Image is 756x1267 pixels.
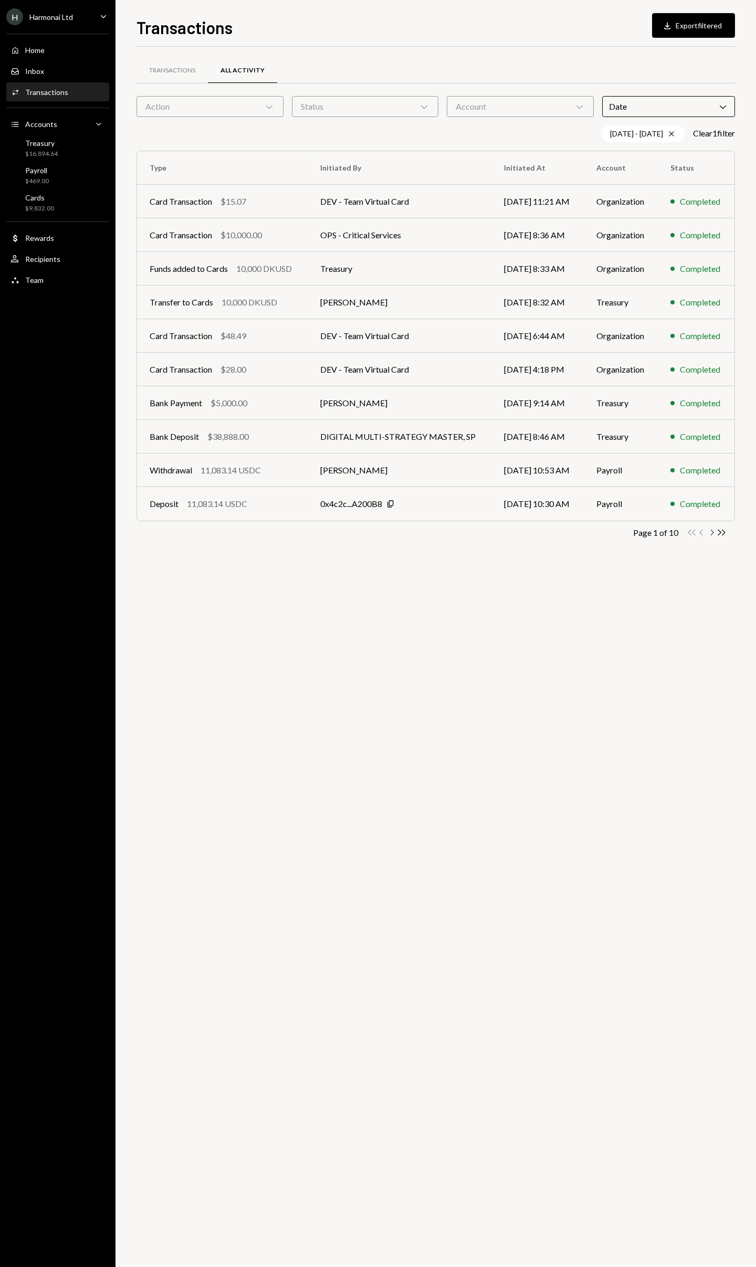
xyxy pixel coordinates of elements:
[25,139,58,147] div: Treasury
[25,46,45,55] div: Home
[680,195,720,208] div: Completed
[491,319,584,353] td: [DATE] 6:44 AM
[658,151,734,185] th: Status
[6,82,109,101] a: Transactions
[6,135,109,161] a: Treasury$16,894.64
[308,286,491,319] td: [PERSON_NAME]
[693,128,735,139] button: Clear1filter
[584,151,658,185] th: Account
[25,276,44,284] div: Team
[308,151,491,185] th: Initiated By
[25,150,58,159] div: $16,894.64
[6,40,109,59] a: Home
[584,252,658,286] td: Organization
[680,262,720,275] div: Completed
[150,464,192,477] div: Withdrawal
[584,185,658,218] td: Organization
[236,262,292,275] div: 10,000 DKUSD
[491,453,584,487] td: [DATE] 10:53 AM
[6,228,109,247] a: Rewards
[491,386,584,420] td: [DATE] 9:14 AM
[447,96,594,117] div: Account
[652,13,735,38] button: Exportfiltered
[29,13,73,22] div: Harmonai Ltd
[222,296,277,309] div: 10,000 DKUSD
[308,353,491,386] td: DEV - Team Virtual Card
[187,498,247,510] div: 11,083.14 USDC
[150,262,228,275] div: Funds added to Cards
[491,218,584,252] td: [DATE] 8:36 AM
[491,420,584,453] td: [DATE] 8:46 AM
[320,498,382,510] div: 0x4c2c...A200B8
[680,363,720,376] div: Completed
[680,296,720,309] div: Completed
[584,420,658,453] td: Treasury
[208,57,277,84] a: All Activity
[201,464,261,477] div: 11,083.14 USDC
[308,386,491,420] td: [PERSON_NAME]
[137,151,308,185] th: Type
[136,17,233,38] h1: Transactions
[25,177,49,186] div: $469.00
[308,319,491,353] td: DEV - Team Virtual Card
[6,61,109,80] a: Inbox
[633,527,678,537] div: Page 1 of 10
[491,487,584,521] td: [DATE] 10:30 AM
[584,218,658,252] td: Organization
[150,363,212,376] div: Card Transaction
[308,420,491,453] td: DIGITAL MULTI-STRATEGY MASTER, SP
[25,67,44,76] div: Inbox
[25,204,54,213] div: $9,832.00
[601,125,685,142] div: [DATE] - [DATE]
[491,353,584,386] td: [DATE] 4:18 PM
[150,296,213,309] div: Transfer to Cards
[25,193,54,202] div: Cards
[584,319,658,353] td: Organization
[150,330,212,342] div: Card Transaction
[584,453,658,487] td: Payroll
[6,190,109,215] a: Cards$9,832.00
[220,229,262,241] div: $10,000.00
[680,464,720,477] div: Completed
[584,286,658,319] td: Treasury
[491,151,584,185] th: Initiated At
[491,286,584,319] td: [DATE] 8:32 AM
[6,163,109,188] a: Payroll$469.00
[680,330,720,342] div: Completed
[150,229,212,241] div: Card Transaction
[150,397,202,409] div: Bank Payment
[308,252,491,286] td: Treasury
[6,270,109,289] a: Team
[584,386,658,420] td: Treasury
[6,249,109,268] a: Recipients
[584,353,658,386] td: Organization
[220,363,246,376] div: $28.00
[220,195,246,208] div: $15.07
[150,430,199,443] div: Bank Deposit
[207,430,249,443] div: $38,888.00
[491,185,584,218] td: [DATE] 11:21 AM
[25,234,54,242] div: Rewards
[25,120,57,129] div: Accounts
[25,255,60,263] div: Recipients
[680,430,720,443] div: Completed
[150,195,212,208] div: Card Transaction
[25,88,68,97] div: Transactions
[6,8,23,25] div: H
[136,57,208,84] a: Transactions
[220,66,265,75] div: All Activity
[211,397,247,409] div: $5,000.00
[149,66,195,75] div: Transactions
[150,498,178,510] div: Deposit
[308,218,491,252] td: OPS - Critical Services
[6,114,109,133] a: Accounts
[584,487,658,521] td: Payroll
[680,229,720,241] div: Completed
[136,96,283,117] div: Action
[292,96,439,117] div: Status
[308,453,491,487] td: [PERSON_NAME]
[680,498,720,510] div: Completed
[25,166,49,175] div: Payroll
[220,330,246,342] div: $48.49
[308,185,491,218] td: DEV - Team Virtual Card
